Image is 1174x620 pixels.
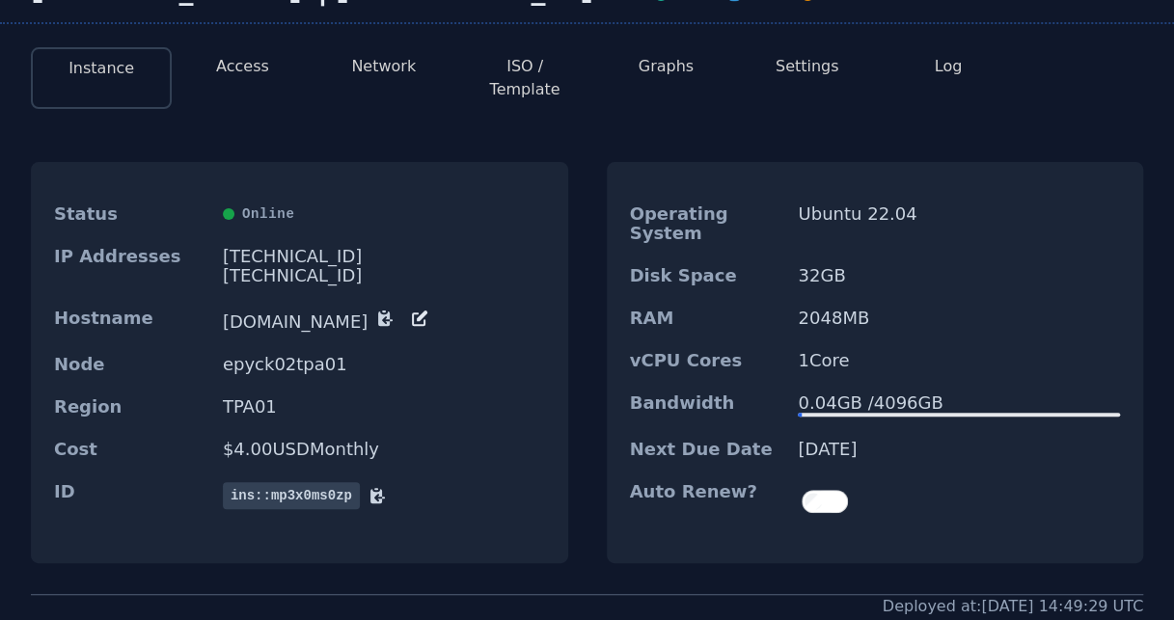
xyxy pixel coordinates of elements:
[630,351,783,370] dt: vCPU Cores
[776,55,839,78] button: Settings
[223,309,545,332] dd: [DOMAIN_NAME]
[798,351,1120,370] dd: 1 Core
[351,55,416,78] button: Network
[54,355,207,374] dt: Node
[630,482,783,521] dt: Auto Renew?
[54,397,207,417] dt: Region
[798,309,1120,328] dd: 2048 MB
[630,266,783,285] dt: Disk Space
[798,440,1120,459] dd: [DATE]
[883,595,1143,618] div: Deployed at: [DATE] 14:49:29 UTC
[630,309,783,328] dt: RAM
[223,247,545,266] div: [TECHNICAL_ID]
[630,440,783,459] dt: Next Due Date
[54,440,207,459] dt: Cost
[216,55,269,78] button: Access
[798,393,1120,413] div: 0.04 GB / 4096 GB
[223,397,545,417] dd: TPA01
[798,266,1120,285] dd: 32 GB
[223,204,545,224] div: Online
[223,266,545,285] div: [TECHNICAL_ID]
[54,482,207,509] dt: ID
[470,55,580,101] button: ISO / Template
[54,204,207,224] dt: Status
[54,247,207,285] dt: IP Addresses
[935,55,963,78] button: Log
[223,355,545,374] dd: epyck02tpa01
[223,440,545,459] dd: $ 4.00 USD Monthly
[68,57,134,80] button: Instance
[223,482,360,509] span: ins::mp3x0ms0zp
[630,393,783,417] dt: Bandwidth
[639,55,694,78] button: Graphs
[630,204,783,243] dt: Operating System
[798,204,1120,243] dd: Ubuntu 22.04
[54,309,207,332] dt: Hostname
